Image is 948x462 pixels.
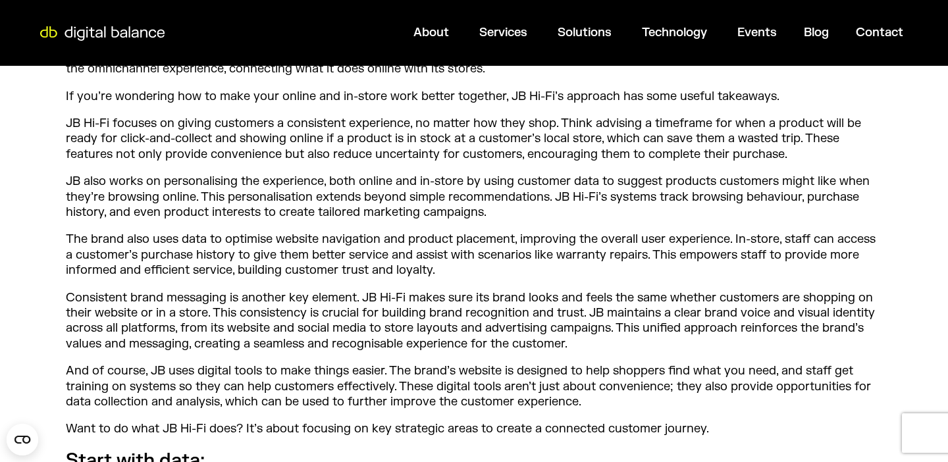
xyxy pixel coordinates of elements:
div: Menu Toggle [173,20,914,45]
a: Services [479,25,527,40]
p: Consistent brand messaging is another key element. JB Hi-Fi makes sure its brand looks and feels ... [66,290,882,352]
img: Digital Balance logo [33,26,172,41]
a: Technology [642,25,707,40]
a: Solutions [558,25,612,40]
a: Events [737,25,777,40]
p: Want to do what JB Hi-Fi does? It’s about focusing on key strategic areas to create a connected c... [66,421,882,436]
p: If you’re wondering how to make your online and in-store work better together, JB Hi-Fi’s approac... [66,89,882,104]
a: Contact [856,25,903,40]
p: JB also works on personalising the experience, both online and in-store by using customer data to... [66,174,882,220]
p: JB Hi-Fi focuses on giving customers a consistent experience, no matter how they shop. Think advi... [66,116,882,162]
p: The brand also uses data to optimise website navigation and product placement, improving the over... [66,232,882,278]
button: Open CMP widget [7,424,38,455]
nav: Menu [173,20,914,45]
p: And of course, JB uses digital tools to make things easier. The brand’s website is designed to he... [66,363,882,409]
a: Blog [804,25,829,40]
a: About [413,25,449,40]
